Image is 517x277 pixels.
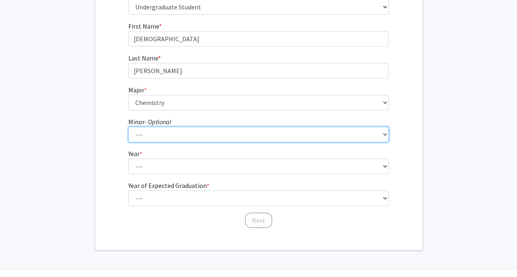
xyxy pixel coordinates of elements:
[128,117,171,127] label: Minor
[128,85,147,95] label: Major
[128,22,159,30] span: First Name
[128,149,142,159] label: Year
[128,54,158,62] span: Last Name
[6,240,35,271] iframe: Chat
[128,181,209,190] label: Year of Expected Graduation
[245,212,272,228] button: Next
[145,118,171,126] i: - Optional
